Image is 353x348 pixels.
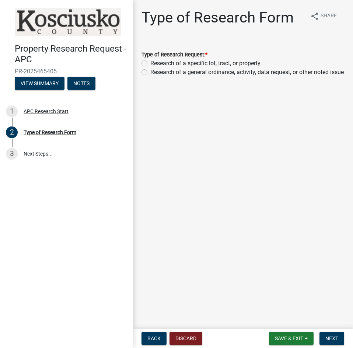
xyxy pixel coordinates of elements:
[141,332,167,345] button: Back
[24,109,69,114] div: APC Research Start
[321,12,337,21] span: Share
[15,68,118,75] span: PR-2025465405
[150,68,344,77] label: Research of a general ordinance, activity, data request, or other noted issue
[141,52,207,58] label: Type of Research Request:
[67,77,95,90] button: Notes
[15,43,127,65] h4: Property Research Request - APC
[304,9,343,23] button: shareShare
[150,59,261,68] label: Research of a specific lot, tract, or property
[67,81,95,87] wm-modal-confirm: Notes
[319,332,344,345] button: Next
[147,335,161,341] span: Back
[15,81,64,87] wm-modal-confirm: Summary
[310,12,319,21] i: share
[269,332,314,345] button: Save & Exit
[275,335,303,341] span: Save & Exit
[6,126,18,138] div: 2
[15,77,64,90] button: View Summary
[6,148,18,160] div: 3
[141,9,294,27] h1: Type of Research Form
[24,130,76,135] div: Type of Research Form
[6,105,18,117] div: 1
[169,332,202,345] button: Discard
[15,8,121,36] img: Kosciusko County, Indiana
[325,335,338,341] span: Next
